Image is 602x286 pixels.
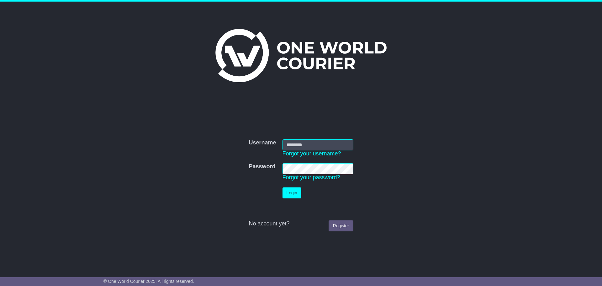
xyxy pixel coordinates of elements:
span: © One World Courier 2025. All rights reserved. [103,279,194,284]
a: Forgot your username? [283,150,341,157]
img: One World [215,29,387,82]
label: Username [249,139,276,146]
a: Register [329,220,353,231]
label: Password [249,163,275,170]
div: No account yet? [249,220,353,227]
button: Login [283,187,301,198]
a: Forgot your password? [283,174,340,181]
